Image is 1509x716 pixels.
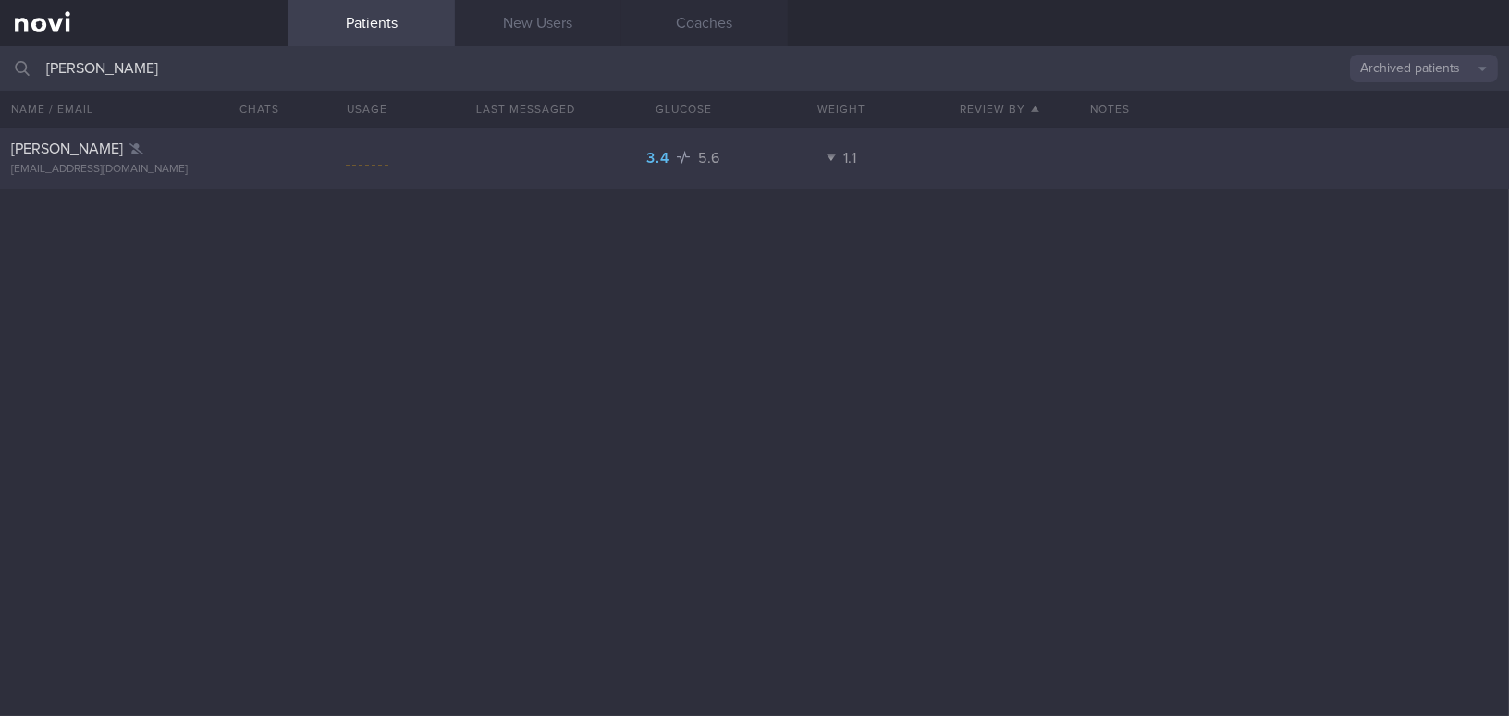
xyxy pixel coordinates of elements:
button: Chats [215,91,288,128]
button: Glucose [605,91,763,128]
button: Last Messaged [447,91,605,128]
button: Weight [763,91,921,128]
span: 5.6 [698,151,720,166]
div: Usage [288,91,447,128]
span: 3.4 [646,151,673,166]
button: Archived patients [1350,55,1498,82]
div: [EMAIL_ADDRESS][DOMAIN_NAME] [11,163,277,177]
span: [PERSON_NAME] [11,142,123,156]
span: 1.1 [843,151,857,166]
button: Review By [921,91,1079,128]
div: Notes [1079,91,1509,128]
